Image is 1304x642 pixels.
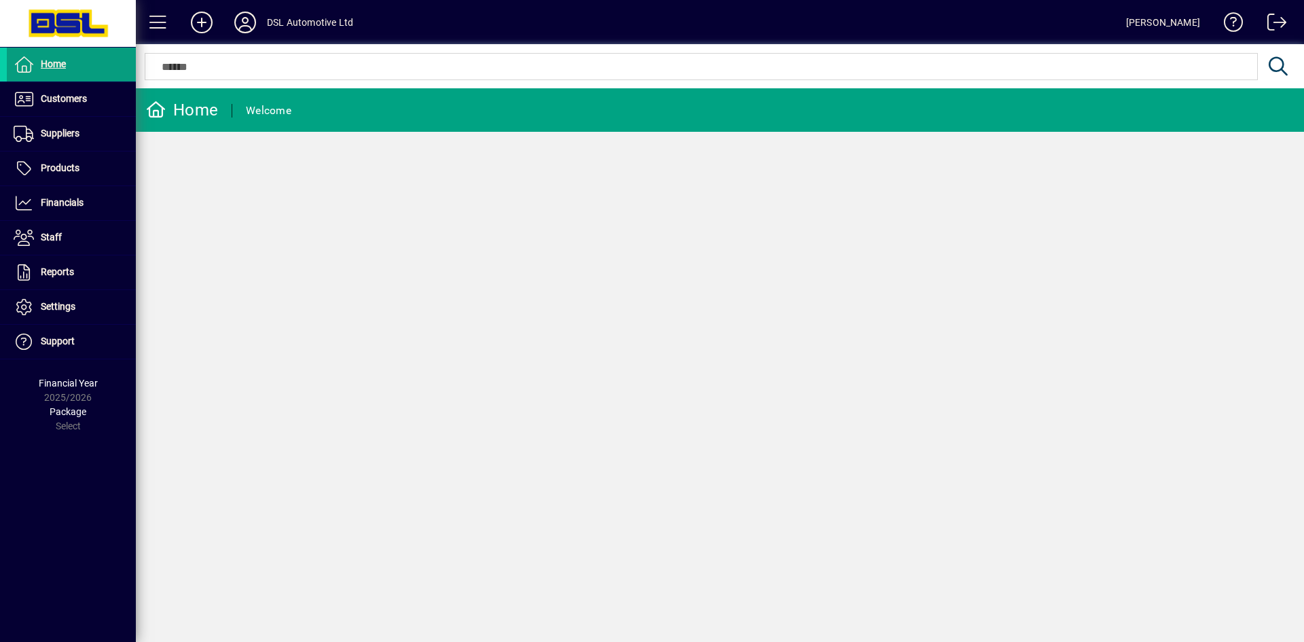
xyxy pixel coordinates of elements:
a: Products [7,151,136,185]
span: Suppliers [41,128,79,139]
a: Settings [7,290,136,324]
div: DSL Automotive Ltd [267,12,353,33]
a: Knowledge Base [1214,3,1244,47]
span: Staff [41,232,62,243]
span: Package [50,406,86,417]
span: Financial Year [39,378,98,389]
div: Home [146,99,218,121]
span: Home [41,58,66,69]
button: Add [180,10,223,35]
a: Suppliers [7,117,136,151]
a: Financials [7,186,136,220]
div: [PERSON_NAME] [1126,12,1200,33]
span: Customers [41,93,87,104]
a: Customers [7,82,136,116]
a: Staff [7,221,136,255]
button: Profile [223,10,267,35]
span: Support [41,336,75,346]
span: Settings [41,301,75,312]
a: Logout [1257,3,1287,47]
span: Products [41,162,79,173]
span: Financials [41,197,84,208]
div: Welcome [246,100,291,122]
a: Support [7,325,136,359]
a: Reports [7,255,136,289]
span: Reports [41,266,74,277]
